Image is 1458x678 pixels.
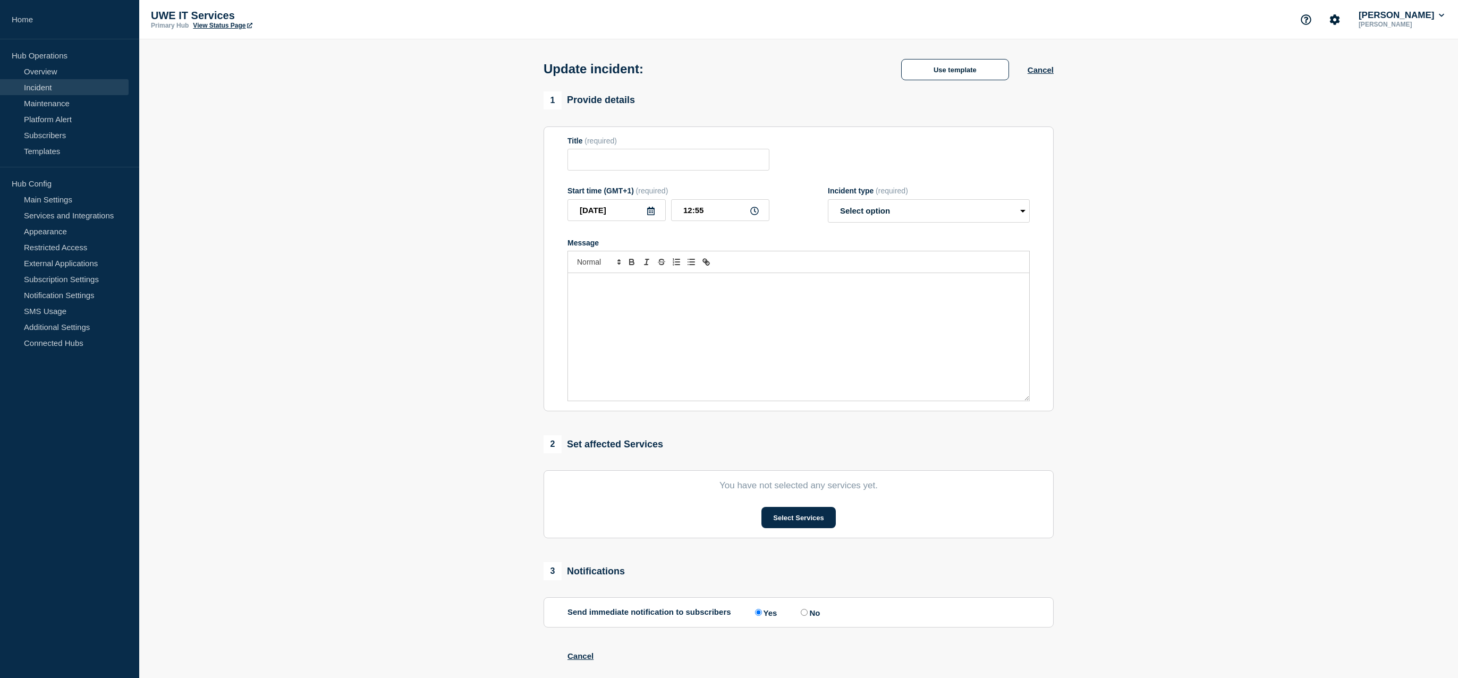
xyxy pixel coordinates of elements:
[669,256,684,268] button: Toggle ordered list
[1295,9,1317,31] button: Support
[828,187,1030,195] div: Incident type
[567,199,666,221] input: YYYY-MM-DD
[151,10,363,22] p: UWE IT Services
[1028,65,1054,74] button: Cancel
[567,149,769,171] input: Title
[801,609,808,616] input: No
[544,435,562,453] span: 2
[901,59,1009,80] button: Use template
[798,607,820,617] label: No
[567,239,1030,247] div: Message
[671,199,769,221] input: HH:MM
[544,91,635,109] div: Provide details
[567,607,731,617] p: Send immediate notification to subscribers
[636,187,668,195] span: (required)
[567,480,1030,491] p: You have not selected any services yet.
[572,256,624,268] span: Font size
[567,651,594,660] button: Cancel
[544,562,625,580] div: Notifications
[544,91,562,109] span: 1
[624,256,639,268] button: Toggle bold text
[544,435,663,453] div: Set affected Services
[193,22,252,29] a: View Status Page
[1357,10,1446,21] button: [PERSON_NAME]
[568,273,1029,401] div: Message
[828,199,1030,223] select: Incident type
[639,256,654,268] button: Toggle italic text
[567,187,769,195] div: Start time (GMT+1)
[567,607,1030,617] div: Send immediate notification to subscribers
[1357,21,1446,28] p: [PERSON_NAME]
[1324,9,1346,31] button: Account settings
[876,187,908,195] span: (required)
[544,562,562,580] span: 3
[699,256,714,268] button: Toggle link
[567,137,769,145] div: Title
[544,62,643,77] h1: Update incident:
[755,609,762,616] input: Yes
[684,256,699,268] button: Toggle bulleted list
[752,607,777,617] label: Yes
[584,137,617,145] span: (required)
[761,507,835,528] button: Select Services
[151,22,189,29] p: Primary Hub
[654,256,669,268] button: Toggle strikethrough text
